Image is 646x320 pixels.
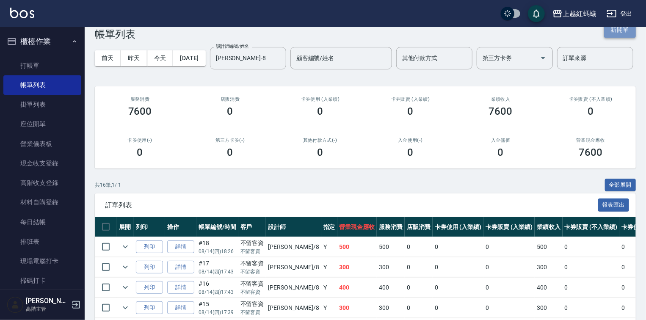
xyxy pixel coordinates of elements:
button: 列印 [136,281,163,294]
a: 現金收支登錄 [3,154,81,173]
td: 300 [377,298,405,318]
div: 不留客資 [240,279,264,288]
th: 服務消費 [377,217,405,237]
span: 訂單列表 [105,201,598,210]
th: 帳單編號/時間 [196,217,238,237]
button: 昨天 [121,50,147,66]
button: 登出 [603,6,636,22]
h3: 帳單列表 [95,28,135,40]
button: 列印 [136,240,163,254]
a: 材料自購登錄 [3,193,81,212]
button: 列印 [136,301,163,314]
button: [DATE] [173,50,205,66]
a: 掛單列表 [3,95,81,114]
td: 0 [563,237,619,257]
p: 高階主管 [26,305,69,313]
td: Y [321,237,337,257]
p: 不留客資 [240,309,264,316]
th: 列印 [134,217,165,237]
h2: 其他付款方式(-) [285,138,355,143]
th: 卡券販賣 (不入業績) [563,217,619,237]
h2: 入金使用(-) [375,138,445,143]
td: #17 [196,257,238,277]
td: Y [321,278,337,298]
button: expand row [119,261,132,273]
button: save [528,5,545,22]
td: 300 [535,257,563,277]
p: 08/14 (四) 17:43 [199,288,236,296]
button: 新開單 [604,22,636,38]
th: 卡券販賣 (入業績) [483,217,535,237]
h3: 7600 [128,105,152,117]
p: 08/14 (四) 18:26 [199,248,236,255]
th: 店販消費 [405,217,433,237]
td: 0 [433,278,484,298]
button: 全部展開 [605,179,636,192]
a: 排班表 [3,232,81,251]
td: 300 [377,257,405,277]
td: [PERSON_NAME] /8 [266,298,321,318]
td: 0 [405,257,433,277]
th: 指定 [321,217,337,237]
p: 不留客資 [240,288,264,296]
th: 操作 [165,217,196,237]
th: 客戶 [238,217,266,237]
h3: 0 [498,146,504,158]
div: 不留客資 [240,300,264,309]
a: 掃碼打卡 [3,271,81,290]
td: 300 [535,298,563,318]
td: 0 [563,278,619,298]
td: 500 [377,237,405,257]
p: 不留客資 [240,268,264,276]
td: #18 [196,237,238,257]
button: 列印 [136,261,163,274]
h3: 服務消費 [105,97,175,102]
td: #16 [196,278,238,298]
td: 0 [405,237,433,257]
a: 詳情 [167,281,194,294]
td: 300 [337,298,377,318]
td: 400 [535,278,563,298]
p: 共 16 筆, 1 / 1 [95,181,121,189]
a: 打帳單 [3,56,81,75]
td: Y [321,257,337,277]
p: 不留客資 [240,248,264,255]
h3: 0 [317,146,323,158]
div: 不留客資 [240,239,264,248]
a: 現場電腦打卡 [3,251,81,271]
th: 營業現金應收 [337,217,377,237]
td: 0 [483,257,535,277]
label: 設計師編號/姓名 [216,43,249,50]
a: 帳單列表 [3,75,81,95]
button: Open [536,51,550,65]
th: 設計師 [266,217,321,237]
a: 每日結帳 [3,212,81,232]
h2: 卡券使用 (入業績) [285,97,355,102]
a: 座位開單 [3,114,81,134]
td: 0 [405,298,433,318]
h3: 0 [227,146,233,158]
td: [PERSON_NAME] /8 [266,257,321,277]
td: 500 [337,237,377,257]
h3: 0 [317,105,323,117]
button: 今天 [147,50,174,66]
h3: 7600 [489,105,513,117]
td: 400 [337,278,377,298]
h5: [PERSON_NAME] [26,297,69,305]
h3: 0 [137,146,143,158]
h2: 卡券販賣 (入業績) [375,97,445,102]
h3: 7600 [579,146,603,158]
td: 0 [483,298,535,318]
button: 前天 [95,50,121,66]
button: expand row [119,240,132,253]
div: 上越紅螞蟻 [563,8,596,19]
a: 詳情 [167,301,194,314]
p: 08/14 (四) 17:43 [199,268,236,276]
a: 高階收支登錄 [3,173,81,193]
button: expand row [119,301,132,314]
a: 詳情 [167,261,194,274]
button: 上越紅螞蟻 [549,5,600,22]
td: Y [321,298,337,318]
h3: 0 [408,105,414,117]
td: 300 [337,257,377,277]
